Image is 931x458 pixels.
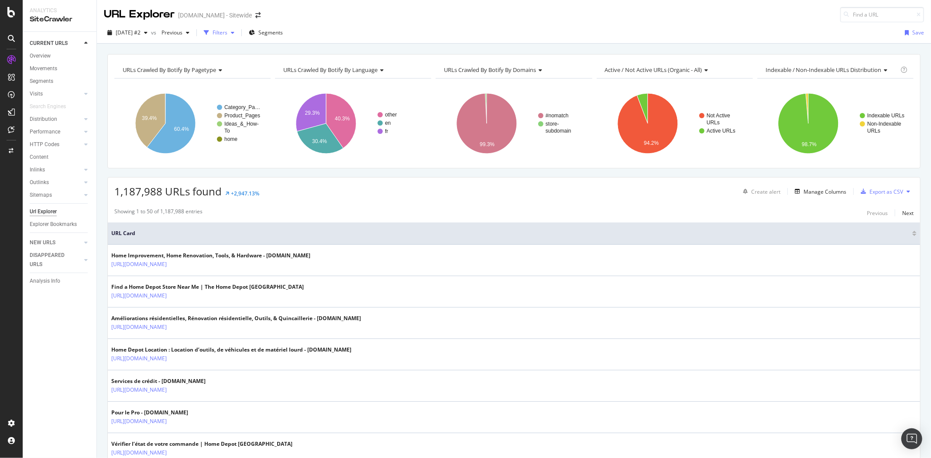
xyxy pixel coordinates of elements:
button: Segments [245,26,286,40]
div: Vérifier l’état de votre commande | Home Depot [GEOGRAPHIC_DATA] [111,440,292,448]
text: 40.3% [335,116,350,122]
a: Inlinks [30,165,82,174]
div: Next [902,209,914,217]
text: 94.2% [644,140,659,146]
text: 99.3% [480,141,495,147]
div: Home Improvement, Home Renovation, Tools, & Hardware - [DOMAIN_NAME] [111,252,310,260]
a: NEW URLS [30,238,82,247]
a: Search Engines [30,102,75,111]
h4: URLs Crawled By Botify By language [282,63,423,77]
text: other [385,112,397,118]
a: Movements [30,64,90,73]
div: Export as CSV [869,188,903,195]
text: home [224,136,237,142]
div: Explorer Bookmarks [30,220,77,229]
text: Product_Pages [224,113,260,119]
a: [URL][DOMAIN_NAME] [111,354,167,363]
button: Filters [200,26,238,40]
span: Segments [258,29,283,36]
div: Pour le Pro - [DOMAIN_NAME] [111,409,205,417]
text: 30.4% [312,138,327,144]
div: +2,947.13% [231,190,259,197]
div: Inlinks [30,165,45,174]
a: Analysis Info [30,277,90,286]
text: URLs [867,128,880,134]
a: Segments [30,77,90,86]
div: Create alert [751,188,780,195]
text: en [385,120,391,126]
div: Performance [30,127,60,137]
div: Améliorations résidentielles, Rénovation résidentielle, Outils, & Quincaillerie - [DOMAIN_NAME] [111,314,361,322]
div: Showing 1 to 50 of 1,187,988 entries [114,208,203,218]
text: URLs [707,120,720,126]
a: Explorer Bookmarks [30,220,90,229]
a: [URL][DOMAIN_NAME] [111,291,167,300]
div: Outlinks [30,178,49,187]
div: A chart. [275,85,430,161]
div: Content [30,153,48,162]
a: Visits [30,89,82,99]
svg: A chart. [757,85,912,161]
div: Url Explorer [30,207,57,216]
span: Previous [158,29,182,36]
div: Visits [30,89,43,99]
div: SiteCrawler [30,14,89,24]
a: [URL][DOMAIN_NAME] [111,386,167,394]
a: Overview [30,51,90,61]
a: Content [30,153,90,162]
svg: A chart. [114,85,269,161]
div: Overview [30,51,51,61]
button: Previous [158,26,193,40]
div: Services de crédit - [DOMAIN_NAME] [111,377,206,385]
text: Indexable URLs [867,113,904,119]
div: Home Depot Location : Location d’outils, de véhicules et de matériel lourd - [DOMAIN_NAME] [111,346,351,354]
span: Indexable / Non-Indexable URLs distribution [766,66,882,74]
a: Distribution [30,115,82,124]
button: Next [902,208,914,218]
text: store- [546,121,559,127]
button: Export as CSV [857,185,903,198]
text: subdomain [546,128,571,134]
svg: A chart. [597,85,752,161]
div: CURRENT URLS [30,39,68,48]
div: Analytics [30,7,89,14]
text: Ideas_&_How- [224,121,259,127]
div: DISAPPEARED URLS [30,251,74,269]
a: HTTP Codes [30,140,82,149]
svg: A chart. [436,85,591,161]
button: Previous [867,208,888,218]
text: #nomatch [546,113,569,119]
a: [URL][DOMAIN_NAME] [111,260,167,269]
span: URLs Crawled By Botify By language [283,66,378,74]
div: URL Explorer [104,7,175,22]
a: [URL][DOMAIN_NAME] [111,448,167,457]
div: arrow-right-arrow-left [255,12,261,18]
div: Manage Columns [804,188,846,195]
span: vs [151,29,158,36]
div: Segments [30,77,53,86]
text: 60.4% [174,126,189,132]
div: Open Intercom Messenger [901,428,922,449]
div: Movements [30,64,57,73]
div: HTTP Codes [30,140,59,149]
button: Create alert [739,185,780,198]
span: URLs Crawled By Botify By domains [444,66,536,74]
span: 1,187,988 URLs found [114,184,222,198]
a: Outlinks [30,178,82,187]
text: Not Active [707,113,730,119]
text: Active URLs [707,128,735,134]
span: URLs Crawled By Botify By pagetype [123,66,216,74]
h4: URLs Crawled By Botify By domains [442,63,584,77]
span: 2025 Aug. 21st #2 [116,29,141,36]
a: Sitemaps [30,191,82,200]
div: Find a Home Depot Store Near Me | The Home Depot [GEOGRAPHIC_DATA] [111,283,304,291]
button: [DATE] #2 [104,26,151,40]
h4: Indexable / Non-Indexable URLs Distribution [764,63,899,77]
div: Filters [213,29,227,36]
button: Save [901,26,924,40]
div: Previous [867,209,888,217]
input: Find a URL [840,7,924,22]
div: Distribution [30,115,57,124]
